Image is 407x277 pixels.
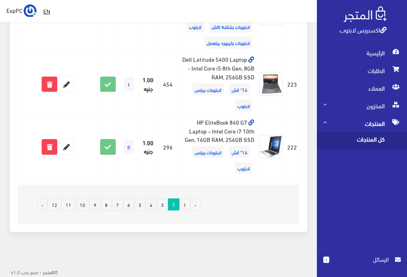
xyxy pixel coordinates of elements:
[40,4,53,18] a: EN
[323,255,401,272] a: 1 الرسائل
[6,4,36,17] a: ... ExpPC
[317,62,407,79] a: الطلبات
[344,6,387,22] img: .
[101,198,112,210] a: 8
[192,83,224,95] span: لابتوبات بيزنس
[157,198,168,210] a: 3
[10,222,40,253] iframe: Drift Widget Chat Controller
[47,198,62,210] a: 12
[323,132,384,150] span: كل المنتجات
[37,198,48,210] a: التالي »
[43,268,54,275] strong: المتجر
[24,4,36,17] img: ...
[187,20,204,32] span: لابتوب
[190,198,201,210] a: « السابق
[75,198,90,210] a: 10
[323,79,401,97] span: العملاء
[323,257,329,263] span: 1
[3,267,58,277] div: ©
[168,198,179,209] span: 2
[317,97,407,115] a: المخزون
[229,83,250,95] span: 14" انش
[259,135,283,159] img: hp-elitebook-840-g7-laptop-intel-core-i7-10th-gen-16gb-ram-256gb-ssd.jpg
[145,198,157,210] a: 4
[317,132,407,150] a: كل المنتجات
[43,6,50,16] u: EN
[317,44,407,62] a: الرئيسية
[134,198,146,210] a: 5
[285,53,299,115] td: 223
[317,115,407,132] a: المنتجات
[336,255,389,264] span: الرسائل
[139,53,157,115] td: 1.00 جنيه
[124,77,134,91] span: 1
[285,115,299,178] td: 222
[11,267,42,276] span: - صنع بحب v1.0
[139,115,157,178] td: 1.00 جنيه
[157,115,179,178] td: 296
[323,97,401,115] span: المخزون
[192,146,224,158] span: لابتوبات بيزنس
[323,44,401,62] span: الرئيسية
[6,5,22,15] span: ExpPC
[157,53,179,115] td: 454
[317,79,407,97] a: العملاء
[235,162,252,174] span: لابتوب
[179,53,257,115] td: Dell Latitude 5400 Laptop - Intel Core i5 8th Gen, 8GB RAM, 256GB SSD
[204,36,252,49] span: لابتوبات بكيبورد بيتفصل
[323,62,401,79] span: الطلبات
[123,198,135,210] a: 6
[209,20,252,32] span: لابتوبات بشاشة تاتش
[229,146,250,158] span: 14" انش
[89,198,101,210] a: 9
[340,24,387,35] a: اكسبريس لابتوب
[179,115,257,178] td: HP EliteBook 840 G7 Laptop – Intel Core i7 10th Gen, 16GB RAM, 256GB SSD
[124,140,134,154] span: 0
[235,99,252,111] span: لابتوب
[259,72,283,96] img: dell-latitude-5400-laptop-intel-core-i5-8th-gen-8gb-ram-256gb-ssd.jpg
[323,115,401,132] span: المنتجات
[61,198,76,210] a: 11
[112,198,123,210] a: 7
[179,198,191,210] a: 1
